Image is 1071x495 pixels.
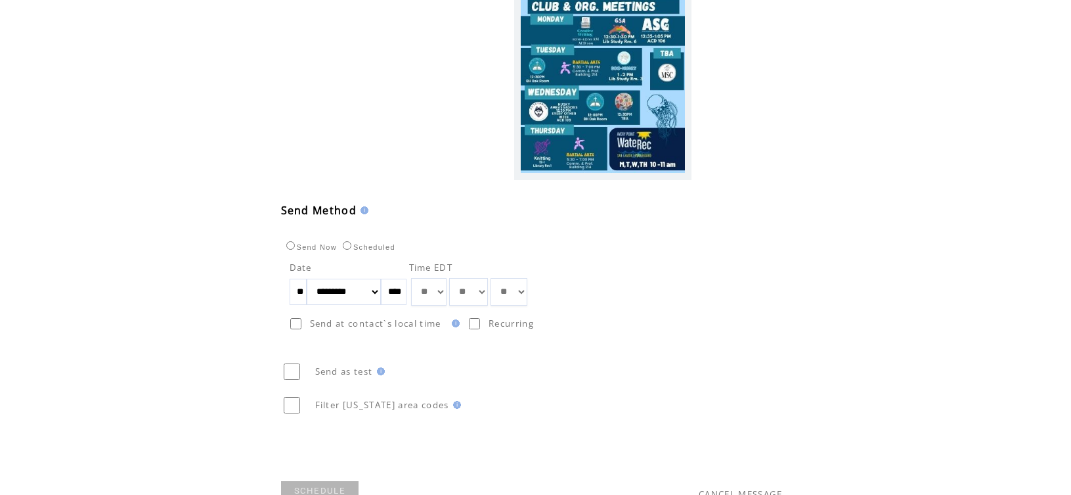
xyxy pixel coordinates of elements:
[357,206,368,214] img: help.gif
[310,318,441,329] span: Send at contact`s local time
[449,401,461,409] img: help.gif
[409,262,453,273] span: Time EDT
[283,243,337,251] label: Send Now
[448,319,460,327] img: help.gif
[373,367,385,375] img: help.gif
[315,365,373,377] span: Send as test
[286,241,295,250] input: Send Now
[281,203,357,218] span: Send Method
[315,399,449,411] span: Filter [US_STATE] area codes
[290,262,312,273] span: Date
[489,318,534,329] span: Recurring
[339,243,395,251] label: Scheduled
[343,241,351,250] input: Scheduled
